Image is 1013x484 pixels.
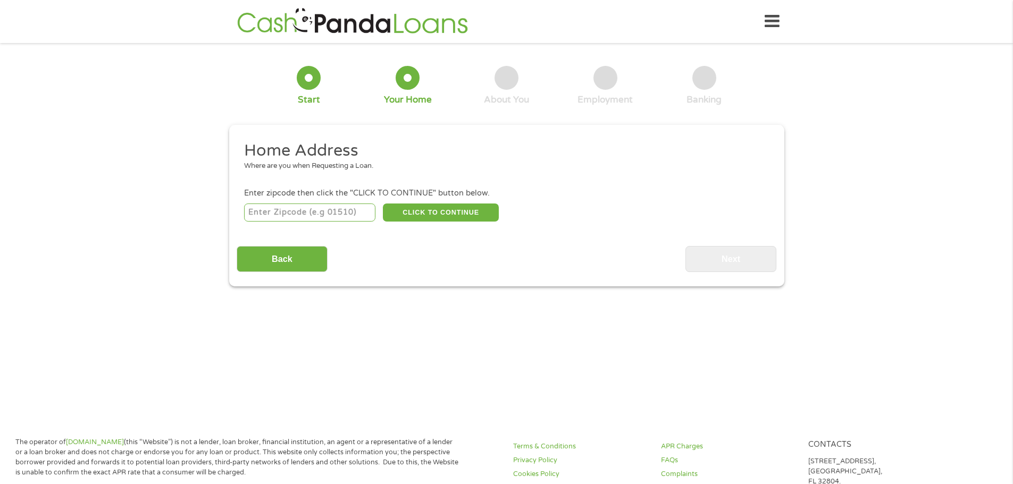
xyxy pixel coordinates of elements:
input: Back [237,246,328,272]
a: Terms & Conditions [513,441,648,452]
a: Cookies Policy [513,469,648,479]
input: Next [685,246,776,272]
div: Banking [687,94,722,106]
a: APR Charges [661,441,796,452]
div: About You [484,94,529,106]
a: Privacy Policy [513,455,648,465]
a: Complaints [661,469,796,479]
h4: Contacts [808,440,943,450]
img: GetLoanNow Logo [234,6,471,37]
div: Start [298,94,320,106]
input: Enter Zipcode (e.g 01510) [244,203,375,222]
div: Enter zipcode then click the "CLICK TO CONTINUE" button below. [244,188,768,199]
div: Employment [577,94,633,106]
a: FAQs [661,455,796,465]
a: [DOMAIN_NAME] [66,438,124,446]
div: Where are you when Requesting a Loan. [244,161,761,172]
div: Your Home [384,94,432,106]
button: CLICK TO CONTINUE [383,203,499,222]
h2: Home Address [244,140,761,162]
p: The operator of (this “Website”) is not a lender, loan broker, financial institution, an agent or... [15,437,459,478]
